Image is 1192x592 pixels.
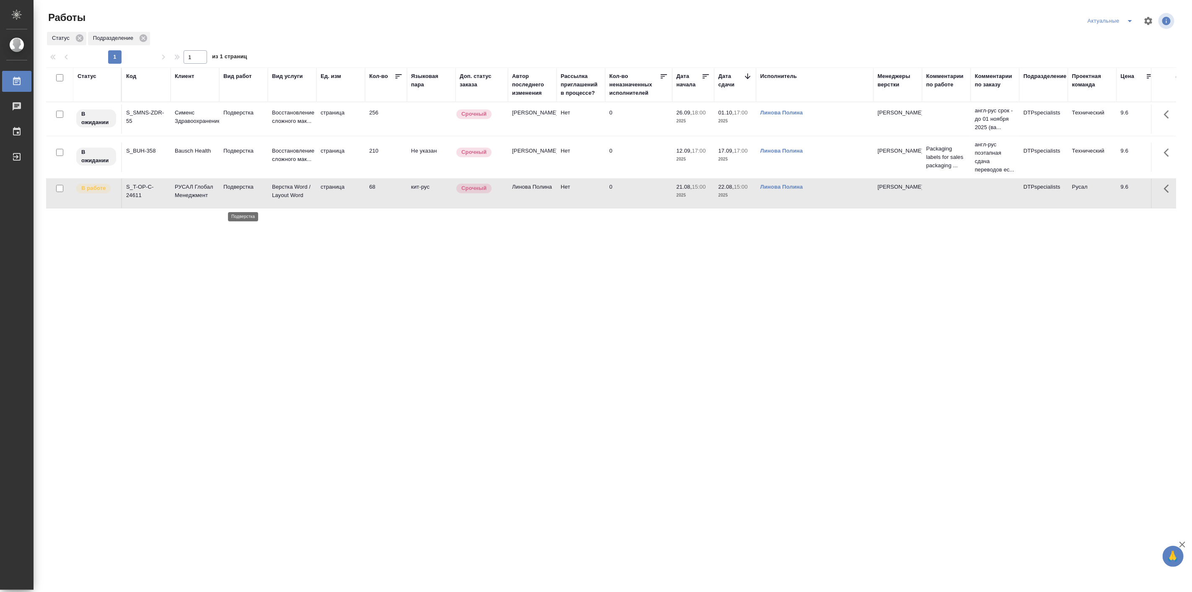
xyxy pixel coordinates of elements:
p: Подразделение [93,34,136,42]
a: Линова Полина [760,109,803,116]
button: 🙏 [1163,546,1184,567]
div: Дата начала [676,72,702,89]
div: Исполнитель выполняет работу [75,183,117,194]
p: [PERSON_NAME] [878,109,918,117]
div: Языковая пара [411,72,451,89]
td: Нет [557,143,605,172]
p: Восстановление сложного мак... [272,147,312,164]
div: Ед. изм [321,72,341,80]
p: 2025 [718,117,752,125]
div: Доп. статус заказа [460,72,504,89]
p: Статус [52,34,73,42]
p: 15:00 [692,184,706,190]
span: Посмотреть информацию [1158,13,1176,29]
p: 26.09, [676,109,692,116]
td: 210 [365,143,407,172]
div: Исполнитель назначен, приступать к работе пока рано [75,147,117,166]
td: Нет [557,104,605,134]
div: Статус [78,72,96,80]
div: Комментарии по работе [926,72,967,89]
p: Сименс Здравоохранение [175,109,215,125]
p: Срочный [461,148,487,156]
td: DTPspecialists [1019,104,1068,134]
span: Работы [46,11,86,24]
p: В работе [81,184,106,192]
td: Технический [1068,104,1117,134]
p: Срочный [461,184,487,192]
p: 2025 [718,191,752,200]
p: 2025 [718,155,752,164]
p: англ-рус срок - до 01 ноября 2025 (ва... [975,106,1015,132]
div: Исполнитель [760,72,797,80]
div: Клиент [175,72,194,80]
button: Здесь прячутся важные кнопки [1159,179,1179,199]
p: РУСАЛ Глобал Менеджмент [175,183,215,200]
p: Срочный [461,110,487,118]
div: Кол-во [369,72,388,80]
div: Код [126,72,136,80]
span: из 1 страниц [212,52,247,64]
td: 68 [365,179,407,208]
div: Рассылка приглашений в процессе? [561,72,601,97]
p: 01.10, [718,109,734,116]
div: Подразделение [88,32,150,45]
td: 0 [605,104,672,134]
td: страница [316,179,365,208]
td: 256 [365,104,407,134]
div: Менеджеры верстки [878,72,918,89]
p: 2025 [676,191,710,200]
div: Статус [47,32,86,45]
td: DTPspecialists [1019,179,1068,208]
td: Нет [557,179,605,208]
span: 🙏 [1166,548,1180,565]
td: 9.6 [1117,179,1158,208]
td: [PERSON_NAME] [508,143,557,172]
p: Восстановление сложного мак... [272,109,312,125]
p: англ-рус поэтапная сдача переводов ес... [975,140,1015,174]
div: split button [1086,14,1138,28]
td: 9.6 [1117,104,1158,134]
div: S_SMNS-ZDR-55 [126,109,166,125]
td: DTPspecialists [1019,143,1068,172]
td: [PERSON_NAME] [508,104,557,134]
p: [PERSON_NAME] [878,183,918,191]
button: Здесь прячутся важные кнопки [1159,104,1179,125]
p: 2025 [676,155,710,164]
td: 0 [605,143,672,172]
div: Дата сдачи [718,72,744,89]
div: Исполнитель назначен, приступать к работе пока рано [75,109,117,128]
td: Не указан [407,143,456,172]
p: Packaging labels for sales packaging ... [926,145,967,170]
p: [PERSON_NAME] [878,147,918,155]
button: Здесь прячутся важные кнопки [1159,143,1179,163]
div: Вид работ [223,72,252,80]
p: В ожидании [81,110,111,127]
div: Цена [1121,72,1135,80]
p: 17:00 [734,148,748,154]
p: Bausch Health [175,147,215,155]
td: 9.6 [1117,143,1158,172]
p: Подверстка [223,147,264,155]
div: Кол-во неназначенных исполнителей [609,72,660,97]
p: 18:00 [692,109,706,116]
div: Проектная команда [1072,72,1112,89]
div: S_BUH-358 [126,147,166,155]
td: Линова Полина [508,179,557,208]
p: 17.09, [718,148,734,154]
div: S_T-OP-C-24611 [126,183,166,200]
p: 17:00 [692,148,706,154]
td: страница [316,104,365,134]
p: Подверстка [223,183,264,191]
td: страница [316,143,365,172]
span: Настроить таблицу [1138,11,1158,31]
td: 0 [605,179,672,208]
div: Вид услуги [272,72,303,80]
div: Автор последнего изменения [512,72,552,97]
p: 22.08, [718,184,734,190]
td: Русал [1068,179,1117,208]
td: кит-рус [407,179,456,208]
div: Комментарии по заказу [975,72,1015,89]
p: 2025 [676,117,710,125]
p: Верстка Word / Layout Word [272,183,312,200]
p: Подверстка [223,109,264,117]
